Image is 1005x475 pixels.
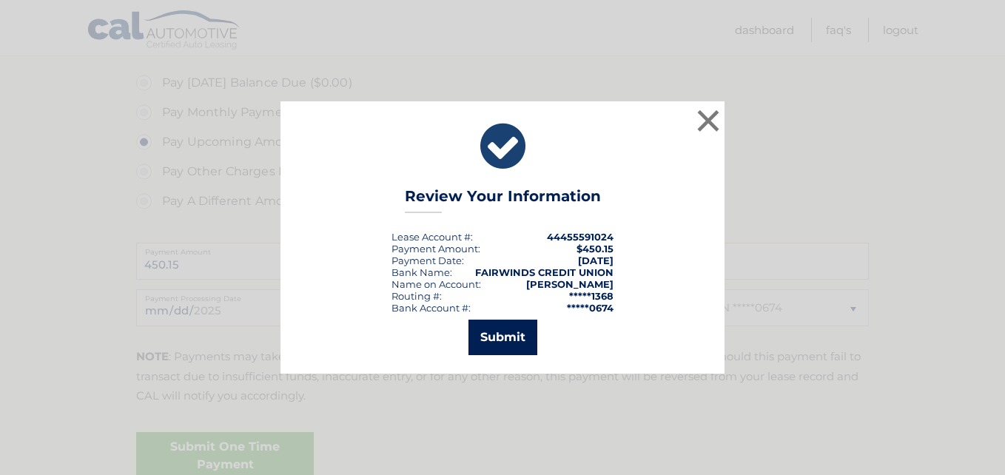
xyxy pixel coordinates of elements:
[405,187,601,213] h3: Review Your Information
[391,243,480,255] div: Payment Amount:
[391,266,452,278] div: Bank Name:
[693,106,723,135] button: ×
[391,255,464,266] div: :
[547,231,614,243] strong: 44455591024
[391,231,473,243] div: Lease Account #:
[475,266,614,278] strong: FAIRWINDS CREDIT UNION
[391,290,442,302] div: Routing #:
[468,320,537,355] button: Submit
[526,278,614,290] strong: [PERSON_NAME]
[578,255,614,266] span: [DATE]
[391,255,462,266] span: Payment Date
[577,243,614,255] span: $450.15
[391,302,471,314] div: Bank Account #:
[391,278,481,290] div: Name on Account:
